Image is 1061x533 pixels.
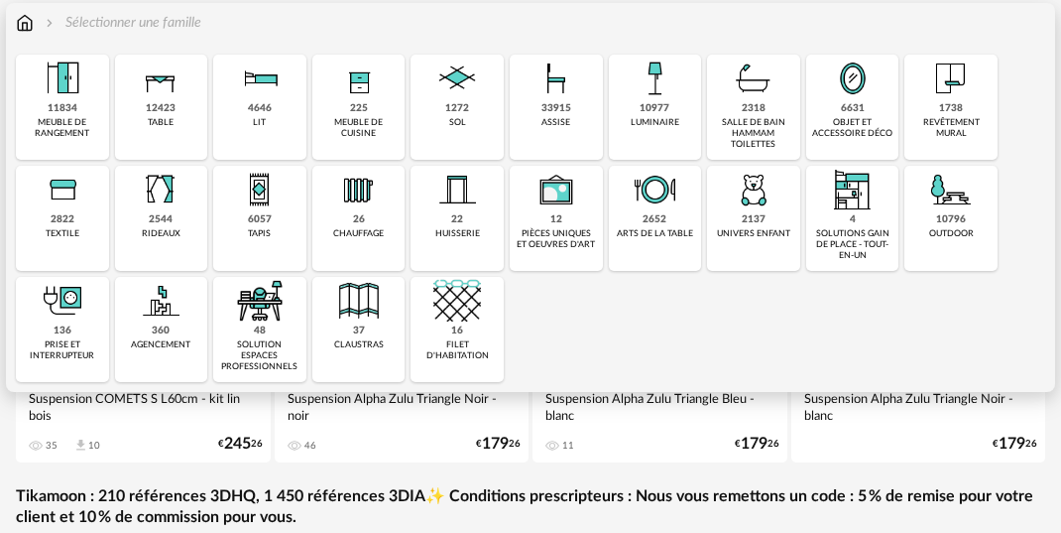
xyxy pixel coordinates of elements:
div: arts de la table [617,228,693,239]
div: 1272 [445,102,469,115]
div: 360 [152,325,170,337]
div: 2544 [149,213,173,226]
span: 245 [224,438,251,451]
div: huisserie [435,228,480,239]
div: tapis [248,228,271,239]
div: 16 [451,325,463,337]
div: Suspension COMETS S L60cm - kit lin bois [24,386,263,426]
div: prise et interrupteur [22,339,103,362]
div: 26 [353,213,365,226]
div: 2652 [643,213,666,226]
div: Suspension Alpha Zulu Triangle Noir - noir [283,386,522,426]
div: 22 [451,213,463,226]
div: 37 [353,325,365,337]
div: 33915 [541,102,571,115]
img: PriseInter.png [39,277,86,325]
img: Radiateur.png [335,166,383,213]
img: Cloison.png [335,277,383,325]
div: 12423 [146,102,176,115]
img: Papier%20peint.png [927,55,975,102]
div: 11834 [48,102,77,115]
div: 6057 [248,213,272,226]
img: Rangement.png [335,55,383,102]
img: ToutEnUn.png [829,166,877,213]
div: Suspension Alpha Zulu Triangle Noir - blanc [799,386,1038,426]
img: Miroir.png [829,55,877,102]
div: solutions gain de place - tout-en-un [812,228,893,262]
img: Salle%20de%20bain.png [730,55,777,102]
img: ArtTable.png [631,166,678,213]
img: svg+xml;base64,PHN2ZyB3aWR0aD0iMTYiIGhlaWdodD0iMTYiIHZpZXdCb3g9IjAgMCAxNiAxNiIgZmlsbD0ibm9uZSIgeG... [42,13,58,33]
div: assise [541,117,570,128]
img: Textile.png [39,166,86,213]
div: meuble de cuisine [318,117,400,140]
div: 10977 [640,102,669,115]
img: Sol.png [433,55,481,102]
div: 2318 [742,102,766,115]
img: Luminaire.png [631,55,678,102]
img: Rideaux.png [137,166,184,213]
img: Agencement.png [137,277,184,325]
div: 10796 [936,213,966,226]
div: 10 [88,440,100,452]
div: univers enfant [717,228,790,239]
div: table [148,117,174,128]
div: 11 [562,440,574,452]
div: salle de bain hammam toilettes [713,117,794,151]
img: Tapis.png [236,166,284,213]
img: svg+xml;base64,PHN2ZyB3aWR0aD0iMTYiIGhlaWdodD0iMTciIHZpZXdCb3g9IjAgMCAxNiAxNyIgZmlsbD0ibm9uZSIgeG... [16,13,34,33]
a: Tikamoon : 210 références 3DHQ, 1 450 références 3DIA✨ Conditions prescripteurs : Nous vous remet... [16,486,1045,528]
div: Sélectionner une famille [42,13,201,33]
span: 179 [741,438,767,451]
div: € 26 [735,438,779,451]
div: pièces uniques et oeuvres d'art [516,228,597,251]
div: 4 [850,213,856,226]
div: objet et accessoire déco [812,117,893,140]
img: UniversEnfant.png [730,166,777,213]
div: 2822 [51,213,74,226]
div: outdoor [929,228,974,239]
span: 179 [999,438,1025,451]
div: agencement [131,339,190,350]
div: € 26 [993,438,1037,451]
div: 12 [550,213,562,226]
div: 6631 [841,102,865,115]
img: Huiserie.png [433,166,481,213]
div: € 26 [476,438,521,451]
div: luminaire [631,117,679,128]
div: 2137 [742,213,766,226]
img: Assise.png [532,55,580,102]
img: filet.png [433,277,481,325]
div: solution espaces professionnels [219,339,300,373]
img: Outdoor.png [927,166,975,213]
div: 48 [254,325,266,337]
img: Table.png [137,55,184,102]
div: € 26 [218,438,263,451]
div: chauffage [333,228,384,239]
div: textile [46,228,79,239]
div: meuble de rangement [22,117,103,140]
img: Meuble%20de%20rangement.png [39,55,86,102]
div: claustras [334,339,384,350]
div: 4646 [248,102,272,115]
span: 179 [482,438,509,451]
div: rideaux [142,228,180,239]
img: UniqueOeuvre.png [532,166,580,213]
div: Suspension Alpha Zulu Triangle Bleu - blanc [540,386,779,426]
div: 225 [350,102,368,115]
div: 136 [54,325,71,337]
div: sol [449,117,466,128]
div: revêtement mural [910,117,992,140]
div: 46 [304,440,316,452]
div: 35 [46,440,58,452]
span: Download icon [73,438,88,453]
div: filet d'habitation [416,339,498,362]
div: 1738 [939,102,963,115]
img: Literie.png [236,55,284,102]
div: lit [253,117,266,128]
img: espace-de-travail.png [236,277,284,325]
